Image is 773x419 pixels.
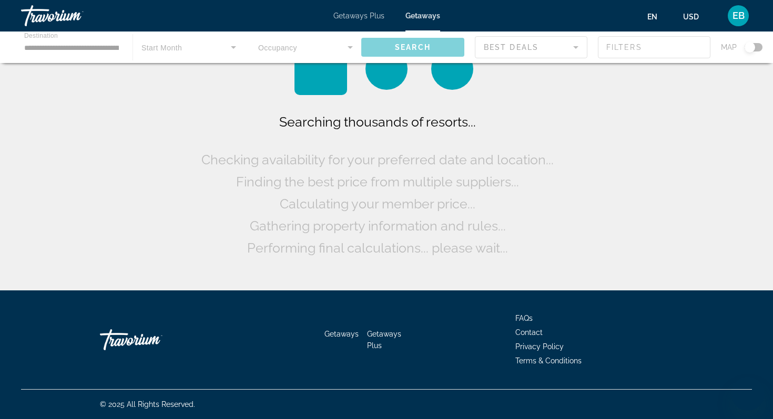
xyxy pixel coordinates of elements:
[683,9,709,24] button: Change currency
[324,330,359,338] a: Getaways
[280,196,475,212] span: Calculating your member price...
[21,2,126,29] a: Travorium
[100,400,195,408] span: © 2025 All Rights Reserved.
[515,328,543,337] a: Contact
[100,324,205,355] a: Go Home
[333,12,384,20] a: Getaways Plus
[683,13,699,21] span: USD
[367,330,401,350] a: Getaways Plus
[201,152,554,167] span: Checking availability for your preferred date and location...
[236,174,519,190] span: Finding the best price from multiple suppliers...
[725,5,752,27] button: User Menu
[279,114,476,130] span: Searching thousands of resorts...
[515,314,533,322] a: FAQs
[647,13,657,21] span: en
[731,377,765,411] iframe: Button to launch messaging window
[733,11,745,21] span: EB
[515,342,564,351] a: Privacy Policy
[405,12,440,20] a: Getaways
[250,218,506,234] span: Gathering property information and rules...
[647,9,667,24] button: Change language
[515,357,582,365] a: Terms & Conditions
[247,240,508,256] span: Performing final calculations... please wait...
